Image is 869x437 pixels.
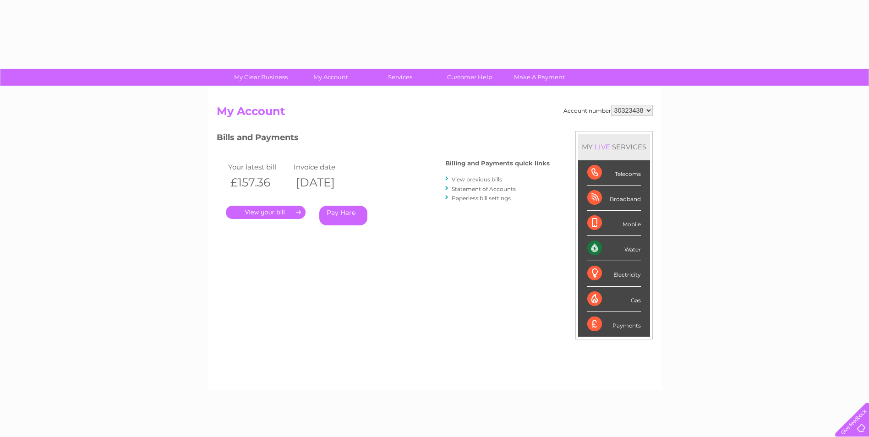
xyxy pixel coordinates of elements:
[217,131,550,147] h3: Bills and Payments
[223,69,299,86] a: My Clear Business
[226,161,292,173] td: Your latest bill
[587,236,641,261] div: Water
[226,206,306,219] a: .
[587,160,641,186] div: Telecoms
[563,105,653,116] div: Account number
[226,173,292,192] th: £157.36
[587,312,641,337] div: Payments
[578,134,650,160] div: MY SERVICES
[217,105,653,122] h2: My Account
[587,287,641,312] div: Gas
[432,69,508,86] a: Customer Help
[362,69,438,86] a: Services
[452,176,502,183] a: View previous bills
[293,69,368,86] a: My Account
[587,261,641,286] div: Electricity
[291,161,357,173] td: Invoice date
[587,186,641,211] div: Broadband
[319,206,367,225] a: Pay Here
[291,173,357,192] th: [DATE]
[593,142,612,151] div: LIVE
[452,186,516,192] a: Statement of Accounts
[445,160,550,167] h4: Billing and Payments quick links
[502,69,577,86] a: Make A Payment
[587,211,641,236] div: Mobile
[452,195,511,202] a: Paperless bill settings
